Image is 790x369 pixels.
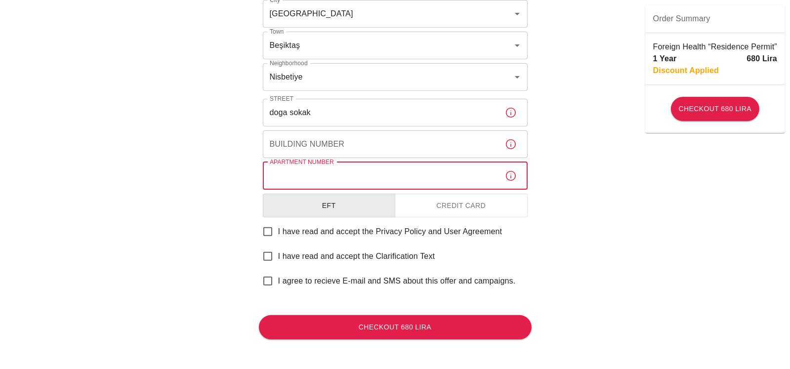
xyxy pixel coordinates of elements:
label: Apartment Number [270,158,334,166]
button: EFT [263,194,396,218]
p: Foreign Health “Residence Permit” [653,41,777,53]
p: 680 Lira [747,53,777,65]
label: Town [270,27,284,36]
span: I agree to recieve E-mail and SMS about this offer and campaigns. [278,275,516,287]
button: Credit Card [395,194,528,218]
button: Checkout 680 Lira [259,315,532,339]
button: Open [510,7,524,21]
p: Discount Applied [653,65,719,77]
button: Open [510,39,524,52]
label: Street [270,94,293,103]
span: I have read and accept the Privacy Policy and User Agreement [278,226,502,238]
label: Neighborhood [270,59,308,67]
button: Open [510,70,524,84]
span: Order Summary [653,13,777,25]
span: I have read and accept the Clarification Text [278,250,435,262]
p: 1 Year [653,53,677,65]
button: Checkout 680 Lira [671,97,759,121]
